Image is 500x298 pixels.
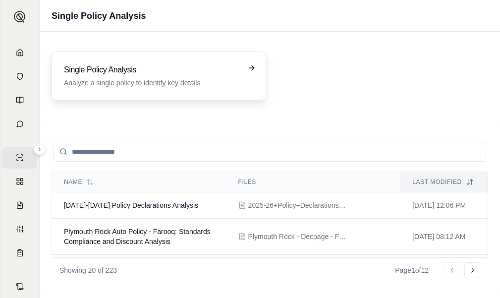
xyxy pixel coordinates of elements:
a: Claim Coverage [2,194,37,216]
div: Name [64,178,215,186]
a: Single Policy [2,147,37,169]
a: Custom Report [2,218,37,240]
a: Contract Analysis [2,276,37,298]
span: Plymouth Rock Auto Policy - Farooq: Standards Compliance and Discount Analysis [64,228,211,245]
span: Plymouth Rock - Decpage - Farooq - Auto Pol PAA80002235020.pdf [248,232,347,241]
span: 2025-2026 Policy Declarations Analysis [64,201,198,209]
a: Coverage Table [2,242,37,264]
td: [DATE] 12:06 PM [400,192,488,219]
a: Prompt Library [2,89,37,111]
div: Last modified [412,178,476,186]
td: [DATE] 08:12 AM [400,219,488,255]
a: Chat [2,113,37,135]
img: Expand sidebar [14,11,26,23]
a: Policy Comparisons [2,171,37,192]
a: Documents Vault [2,65,37,87]
td: [DATE] 01:59 PM [400,255,488,291]
a: Home [2,42,37,63]
th: Files [226,172,401,192]
p: Analyze a single policy to identify key details [64,78,240,88]
p: Showing 20 of 223 [59,265,117,275]
button: Expand sidebar [34,143,46,155]
h3: Single Policy Analysis [64,64,240,76]
button: Expand sidebar [10,7,30,27]
span: 2025-26+Policy+Declarations.pdf [248,200,347,210]
h1: Single Policy Analysis [52,9,146,23]
div: Page 1 of 12 [395,265,429,275]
